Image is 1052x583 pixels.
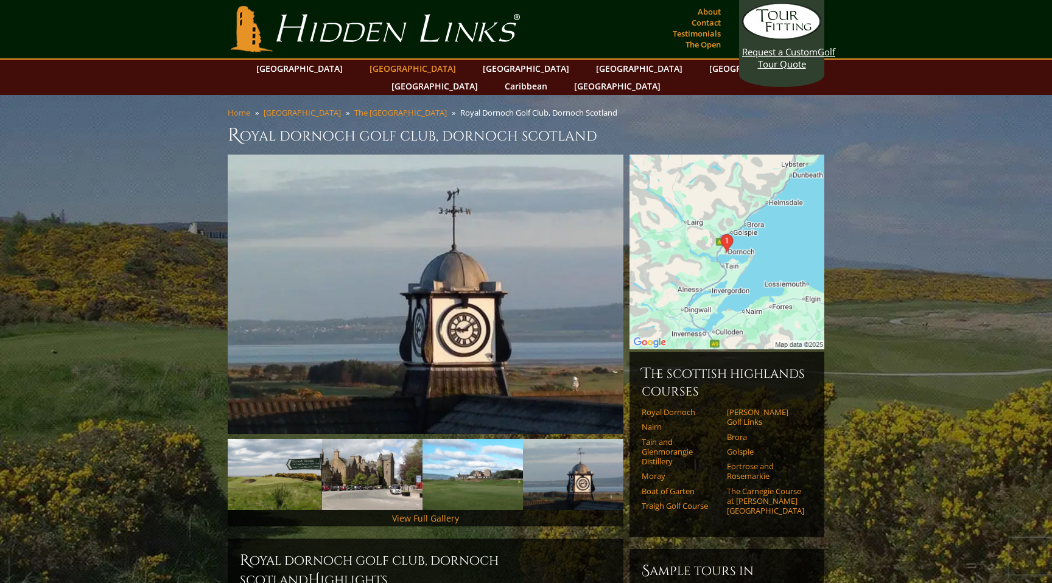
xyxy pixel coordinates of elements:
[590,60,689,77] a: [GEOGRAPHIC_DATA]
[228,123,824,147] h1: Royal Dornoch Golf Club, Dornoch Scotland
[742,3,821,70] a: Request a CustomGolf Tour Quote
[742,46,818,58] span: Request a Custom
[642,437,719,467] a: Tain and Glenmorangie Distillery
[682,36,724,53] a: The Open
[689,14,724,31] a: Contact
[477,60,575,77] a: [GEOGRAPHIC_DATA]
[363,60,462,77] a: [GEOGRAPHIC_DATA]
[670,25,724,42] a: Testimonials
[228,107,250,118] a: Home
[629,155,824,349] img: Google Map of Royal Dornoch Golf Club, Golf Road, Dornoch, Scotland, United Kingdom
[703,60,802,77] a: [GEOGRAPHIC_DATA]
[264,107,341,118] a: [GEOGRAPHIC_DATA]
[695,3,724,20] a: About
[385,77,484,95] a: [GEOGRAPHIC_DATA]
[727,447,804,456] a: Golspie
[568,77,667,95] a: [GEOGRAPHIC_DATA]
[642,422,719,431] a: Nairn
[250,60,349,77] a: [GEOGRAPHIC_DATA]
[727,486,804,516] a: The Carnegie Course at [PERSON_NAME][GEOGRAPHIC_DATA]
[727,407,804,427] a: [PERSON_NAME] Golf Links
[499,77,553,95] a: Caribbean
[642,364,812,400] h6: The Scottish Highlands Courses
[392,512,459,524] a: View Full Gallery
[642,486,719,496] a: Boat of Garten
[460,107,622,118] li: Royal Dornoch Golf Club, Dornoch Scotland
[642,407,719,417] a: Royal Dornoch
[642,471,719,481] a: Moray
[354,107,447,118] a: The [GEOGRAPHIC_DATA]
[642,501,719,511] a: Traigh Golf Course
[727,432,804,442] a: Brora
[727,461,804,481] a: Fortrose and Rosemarkie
